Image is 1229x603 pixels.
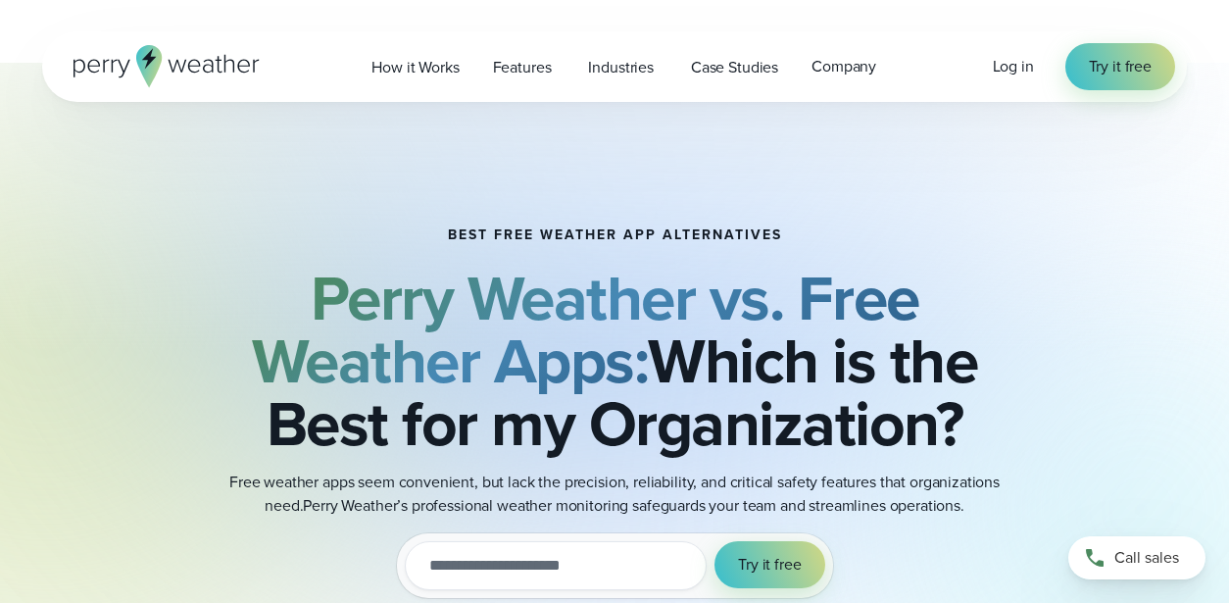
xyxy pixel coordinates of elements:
[588,56,654,79] span: Industries
[691,56,778,79] span: Case Studies
[229,471,1000,517] span: Free weather apps seem convenient, but lack the precision, reliability, and critical safety featu...
[371,56,459,79] span: How it Works
[738,553,801,577] span: Try it free
[714,541,824,588] button: Try it free
[1089,55,1152,78] span: Try it free
[493,56,552,79] span: Features
[448,227,782,243] h1: BEST FREE WEATHER APP ALTERNATIVES
[811,55,876,78] span: Company
[993,55,1034,78] a: Log in
[674,47,795,87] a: Case Studies
[1114,546,1179,570] span: Call sales
[355,47,475,87] a: How it Works
[1065,43,1175,90] a: Try it free
[140,267,1089,455] h2: Which is the Best for my Organization?
[1068,536,1205,579] a: Call sales
[303,494,964,517] span: Perry Weather’s professional weather monitoring safeguards your team and streamlines operations.
[252,252,919,407] b: Perry Weather vs. Free Weather Apps:
[993,55,1034,77] span: Log in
